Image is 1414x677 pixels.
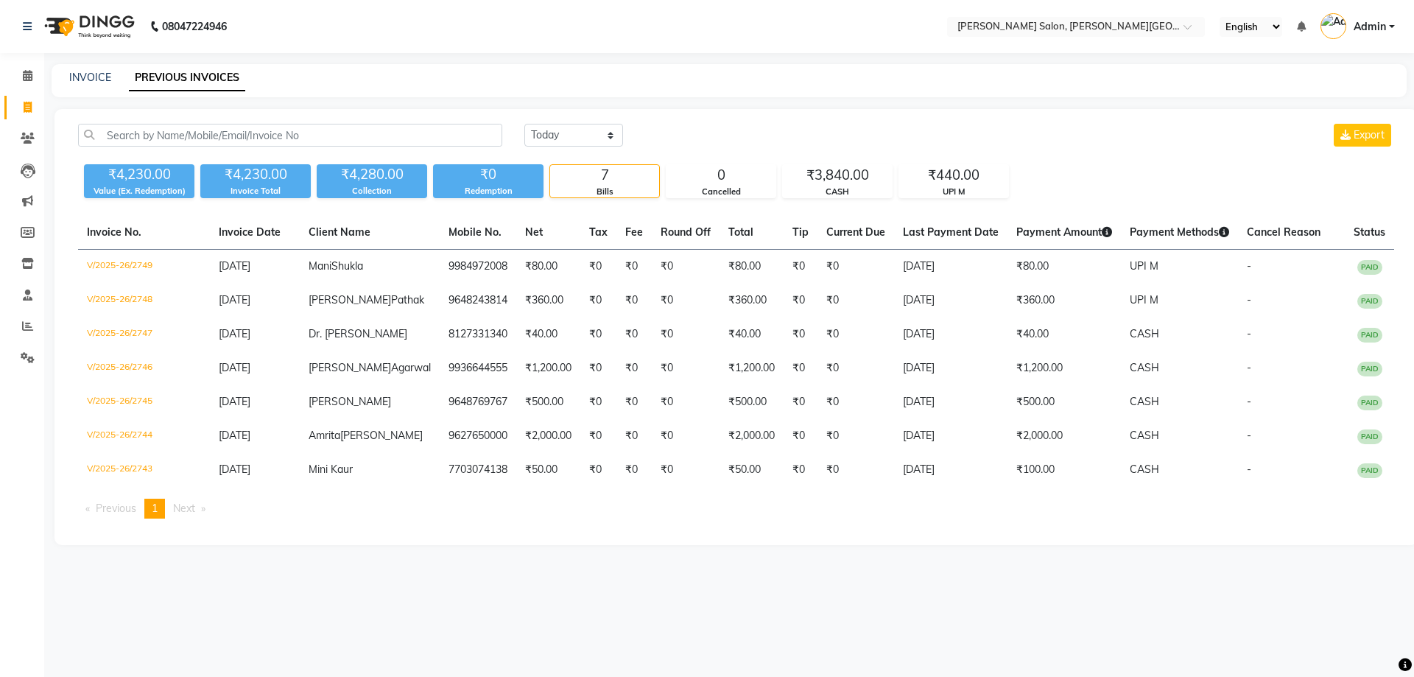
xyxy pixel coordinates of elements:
[440,453,516,487] td: 7703074138
[78,284,210,318] td: V/2025-26/2748
[1357,463,1382,478] span: PAID
[616,250,652,284] td: ₹0
[1130,259,1158,273] span: UPI M
[625,225,643,239] span: Fee
[720,419,784,453] td: ₹2,000.00
[1007,351,1121,385] td: ₹1,200.00
[1007,453,1121,487] td: ₹100.00
[219,361,250,374] span: [DATE]
[894,284,1007,318] td: [DATE]
[516,453,580,487] td: ₹50.00
[516,385,580,419] td: ₹500.00
[1007,385,1121,419] td: ₹500.00
[784,419,817,453] td: ₹0
[580,250,616,284] td: ₹0
[720,250,784,284] td: ₹80.00
[525,225,543,239] span: Net
[616,351,652,385] td: ₹0
[440,419,516,453] td: 9627650000
[652,250,720,284] td: ₹0
[1357,429,1382,444] span: PAID
[1016,225,1112,239] span: Payment Amount
[516,284,580,318] td: ₹360.00
[616,453,652,487] td: ₹0
[817,284,894,318] td: ₹0
[616,419,652,453] td: ₹0
[78,419,210,453] td: V/2025-26/2744
[817,318,894,351] td: ₹0
[1130,225,1229,239] span: Payment Methods
[792,225,809,239] span: Tip
[720,318,784,351] td: ₹40.00
[616,284,652,318] td: ₹0
[1247,429,1251,442] span: -
[309,395,391,408] span: [PERSON_NAME]
[440,250,516,284] td: 9984972008
[1357,396,1382,410] span: PAID
[784,318,817,351] td: ₹0
[784,250,817,284] td: ₹0
[78,318,210,351] td: V/2025-26/2747
[894,385,1007,419] td: [DATE]
[1357,362,1382,376] span: PAID
[817,419,894,453] td: ₹0
[661,225,711,239] span: Round Off
[1130,327,1159,340] span: CASH
[162,6,227,47] b: 08047224946
[550,165,659,186] div: 7
[129,65,245,91] a: PREVIOUS INVOICES
[78,499,1394,519] nav: Pagination
[894,351,1007,385] td: [DATE]
[219,429,250,442] span: [DATE]
[200,164,311,185] div: ₹4,230.00
[200,185,311,197] div: Invoice Total
[894,453,1007,487] td: [DATE]
[309,293,391,306] span: [PERSON_NAME]
[317,185,427,197] div: Collection
[1130,463,1159,476] span: CASH
[894,419,1007,453] td: [DATE]
[903,225,999,239] span: Last Payment Date
[894,318,1007,351] td: [DATE]
[1130,293,1158,306] span: UPI M
[309,327,407,340] span: Dr. [PERSON_NAME]
[1247,293,1251,306] span: -
[1320,13,1346,39] img: Admin
[720,385,784,419] td: ₹500.00
[219,293,250,306] span: [DATE]
[440,351,516,385] td: 9936644555
[1354,19,1386,35] span: Admin
[1247,327,1251,340] span: -
[1357,260,1382,275] span: PAID
[1130,361,1159,374] span: CASH
[580,318,616,351] td: ₹0
[652,419,720,453] td: ₹0
[1357,294,1382,309] span: PAID
[1130,395,1159,408] span: CASH
[1247,225,1320,239] span: Cancel Reason
[309,429,340,442] span: Amrita
[580,419,616,453] td: ₹0
[309,463,353,476] span: Mini Kaur
[1354,225,1385,239] span: Status
[1334,124,1391,147] button: Export
[1130,429,1159,442] span: CASH
[449,225,502,239] span: Mobile No.
[1247,259,1251,273] span: -
[219,259,250,273] span: [DATE]
[580,385,616,419] td: ₹0
[580,351,616,385] td: ₹0
[720,453,784,487] td: ₹50.00
[783,165,892,186] div: ₹3,840.00
[78,453,210,487] td: V/2025-26/2743
[550,186,659,198] div: Bills
[309,361,391,374] span: [PERSON_NAME]
[616,318,652,351] td: ₹0
[152,502,158,515] span: 1
[817,351,894,385] td: ₹0
[899,165,1008,186] div: ₹440.00
[516,318,580,351] td: ₹40.00
[96,502,136,515] span: Previous
[580,284,616,318] td: ₹0
[1354,128,1385,141] span: Export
